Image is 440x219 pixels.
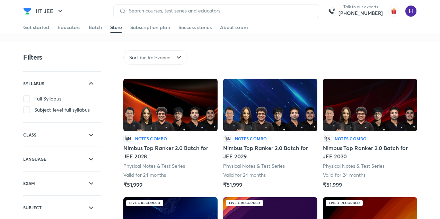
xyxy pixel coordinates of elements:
p: Physical Notes & Test Series [223,163,285,169]
p: Talk to our experts [338,4,383,10]
h5: Nimbus Top Ranker 2.0 Batch for JEE 2029 [223,144,317,160]
h6: Notes Combo [135,135,167,142]
h4: Filters [23,53,42,62]
p: Valid for 24 months [223,172,266,178]
h6: SYLLABUS [23,80,44,87]
p: हिN [323,135,332,142]
span: Subject-level full syllabus [34,106,90,113]
p: Physical Notes & Test Series [323,163,385,169]
h6: CLASS [23,131,36,138]
div: Store [110,24,122,31]
h6: Notes Combo [235,135,267,142]
a: About exam [220,22,248,33]
h5: Nimbus Top Ranker 2.0 Batch for JEE 2028 [123,144,218,160]
h6: Notes Combo [335,135,367,142]
p: Valid for 24 months [323,172,366,178]
button: IIT JEE [32,4,69,18]
div: Get started [23,24,49,31]
img: Hitesh Maheshwari [405,5,417,17]
p: हिN [223,135,232,142]
span: Sort by: Relevance [129,54,170,61]
img: Batch Thumbnail [323,79,417,131]
div: Success stories [178,24,212,31]
p: Valid for 24 months [123,172,166,178]
div: Educators [58,24,80,31]
p: Physical Notes & Test Series [123,163,185,169]
h5: ₹51,999 [323,181,342,189]
a: Success stories [178,22,212,33]
div: Live + Recorded [326,200,363,206]
div: About exam [220,24,248,31]
div: Live + Recorded [126,200,163,206]
h6: SUBJECT [23,204,42,211]
div: Subscription plan [130,24,170,31]
input: Search courses, test series and educators [126,8,313,14]
a: Get started [23,22,49,33]
div: Batch [89,24,102,31]
img: Batch Thumbnail [123,79,218,131]
a: Store [110,22,122,33]
img: call-us [325,4,338,18]
div: Live + Recorded [226,200,263,206]
a: [PHONE_NUMBER] [338,10,383,17]
img: Company Logo [23,7,32,15]
img: avatar [388,6,399,17]
h5: ₹51,999 [123,181,142,189]
h6: EXAM [23,180,35,187]
a: Batch [89,22,102,33]
h5: ₹51,999 [223,181,242,189]
a: Educators [58,22,80,33]
img: Batch Thumbnail [223,79,317,131]
p: हिN [123,135,132,142]
span: Full Syllabus [34,95,61,102]
a: Subscription plan [130,22,170,33]
h5: Nimbus Top Ranker 2.0 Batch for JEE 2030 [323,144,417,160]
h6: LANGUAGE [23,156,46,163]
